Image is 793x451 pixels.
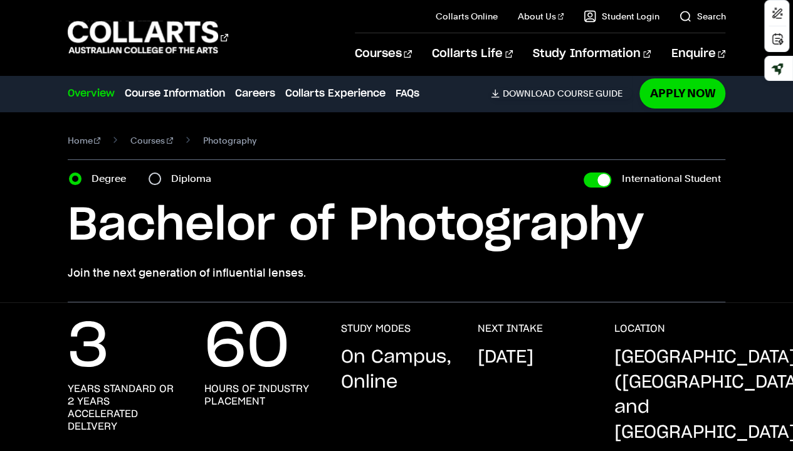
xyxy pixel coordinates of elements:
[92,170,134,188] label: Degree
[68,132,101,149] a: Home
[68,19,228,55] div: Go to homepage
[621,170,720,188] label: International Student
[68,264,726,282] p: Join the next generation of influential lenses.
[679,10,725,23] a: Search
[125,86,225,101] a: Course Information
[204,383,316,408] h3: hours of industry placement
[436,10,498,23] a: Collarts Online
[477,345,533,370] p: [DATE]
[477,322,542,335] h3: NEXT INTAKE
[355,33,412,75] a: Courses
[68,383,179,433] h3: years standard or 2 years accelerated delivery
[204,322,290,373] p: 60
[491,88,632,99] a: DownloadCourse Guide
[68,198,726,254] h1: Bachelor of Photography
[235,86,275,101] a: Careers
[518,10,564,23] a: About Us
[614,322,664,335] h3: LOCATION
[396,86,419,101] a: FAQs
[533,33,651,75] a: Study Information
[584,10,659,23] a: Student Login
[171,170,219,188] label: Diploma
[68,86,115,101] a: Overview
[432,33,513,75] a: Collarts Life
[130,132,173,149] a: Courses
[340,322,410,335] h3: STUDY MODES
[340,345,452,395] p: On Campus, Online
[203,132,256,149] span: Photography
[68,322,109,373] p: 3
[285,86,386,101] a: Collarts Experience
[671,33,725,75] a: Enquire
[502,88,554,99] span: Download
[639,78,725,108] a: Apply Now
